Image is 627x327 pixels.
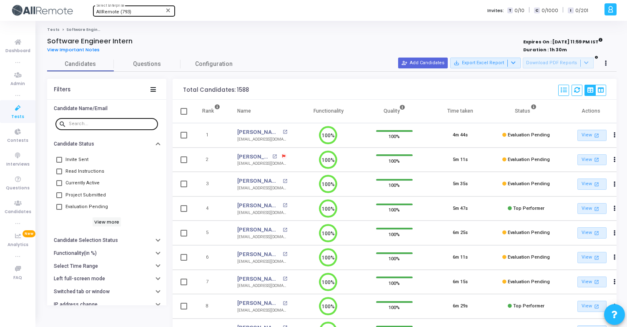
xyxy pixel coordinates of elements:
div: [EMAIL_ADDRESS][DOMAIN_NAME] [237,283,287,289]
button: Export Excel Report [450,58,521,68]
span: Top Performer [513,206,544,211]
span: Evaluation Pending [508,157,550,162]
div: [EMAIL_ADDRESS][DOMAIN_NAME] [237,185,287,191]
h6: Left full-screen mode [54,276,105,282]
div: 6m 11s [453,254,468,261]
mat-icon: open_in_new [272,154,277,159]
span: Candidates [47,60,114,68]
div: 6m 15s [453,279,468,286]
a: [PERSON_NAME] [237,275,280,283]
a: View [577,277,607,288]
mat-icon: person_add_alt [401,60,407,66]
strong: Duration : 1h 30m [523,46,567,53]
span: C [534,8,539,14]
mat-icon: open_in_new [283,203,287,208]
span: Candidates [5,209,31,216]
div: [EMAIL_ADDRESS][DOMAIN_NAME] [237,259,287,265]
span: Analytics [8,241,28,249]
span: 100% [389,230,400,238]
h6: Candidate Name/Email [54,106,108,112]
span: | [562,6,564,15]
span: FAQ [13,274,22,282]
span: 0/1000 [542,7,558,14]
div: [EMAIL_ADDRESS][DOMAIN_NAME] [237,307,287,314]
a: [PERSON_NAME] [237,177,280,185]
span: Questions [114,60,181,68]
td: 1 [193,123,229,148]
button: Functionality(in %) [47,247,166,260]
mat-icon: open_in_new [593,303,600,310]
span: Evaluation Pending [508,230,550,235]
div: 5m 35s [453,181,468,188]
nav: breadcrumb [47,27,617,33]
button: IP address change [47,298,166,311]
div: [EMAIL_ADDRESS][DOMAIN_NAME] [237,136,287,143]
th: Actions [559,100,625,123]
span: Contests [7,137,28,144]
div: View Options [584,85,606,96]
th: Functionality [296,100,361,123]
span: Configuration [195,60,233,68]
td: 5 [193,221,229,245]
a: View [577,179,607,190]
mat-icon: open_in_new [283,301,287,306]
button: Actions [609,301,620,312]
button: Actions [609,130,620,141]
h6: Switched tab or window [54,289,110,295]
button: Candidate Name/Email [47,102,166,115]
button: Download PDF Reports [523,58,594,68]
span: | [529,6,530,15]
div: Time taken [447,106,473,116]
a: View [577,203,607,214]
div: Name [237,106,251,116]
button: Select Time Range [47,259,166,272]
div: [EMAIL_ADDRESS][DOMAIN_NAME] [237,234,287,240]
button: Switched tab or window [47,285,166,298]
div: 5m 47s [453,205,468,212]
span: T [507,8,513,14]
button: Actions [609,227,620,239]
span: Evaluation Pending [508,181,550,186]
mat-icon: open_in_new [283,130,287,134]
span: 0/10 [514,7,524,14]
span: I [568,8,573,14]
h6: View more [93,217,121,226]
span: View Important Notes [47,46,100,53]
div: Total Candidates: 1588 [183,87,249,93]
div: [EMAIL_ADDRESS][DOMAIN_NAME] [237,161,287,167]
span: Read Instructions [65,166,104,176]
span: Evaluation Pending [508,132,550,138]
button: Actions [609,179,620,190]
button: Actions [609,276,620,288]
a: [PERSON_NAME] [237,250,280,259]
span: Interviews [6,161,30,168]
td: 4 [193,196,229,221]
mat-icon: open_in_new [283,179,287,184]
img: logo [10,2,73,19]
td: 6 [193,245,229,270]
button: Actions [609,203,620,214]
span: Evaluation Pending [65,202,108,212]
div: 5m 11s [453,156,468,163]
input: Search... [69,121,155,126]
span: 100% [389,303,400,312]
td: 3 [193,172,229,196]
span: Evaluation Pending [508,279,550,284]
span: 100% [389,132,400,141]
a: View [577,154,607,166]
button: Actions [609,252,620,264]
span: New [23,230,35,237]
td: 8 [193,294,229,319]
a: View [577,301,607,312]
span: Software Engineer Intern [66,27,118,32]
button: Add Candidates [398,58,448,68]
div: 6m 25s [453,229,468,236]
mat-icon: open_in_new [593,278,600,285]
span: 0/201 [575,7,588,14]
div: 6m 29s [453,303,468,310]
mat-icon: open_in_new [593,205,600,212]
span: Questions [6,185,30,192]
h6: Functionality(in %) [54,250,97,257]
button: Left full-screen mode [47,272,166,285]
